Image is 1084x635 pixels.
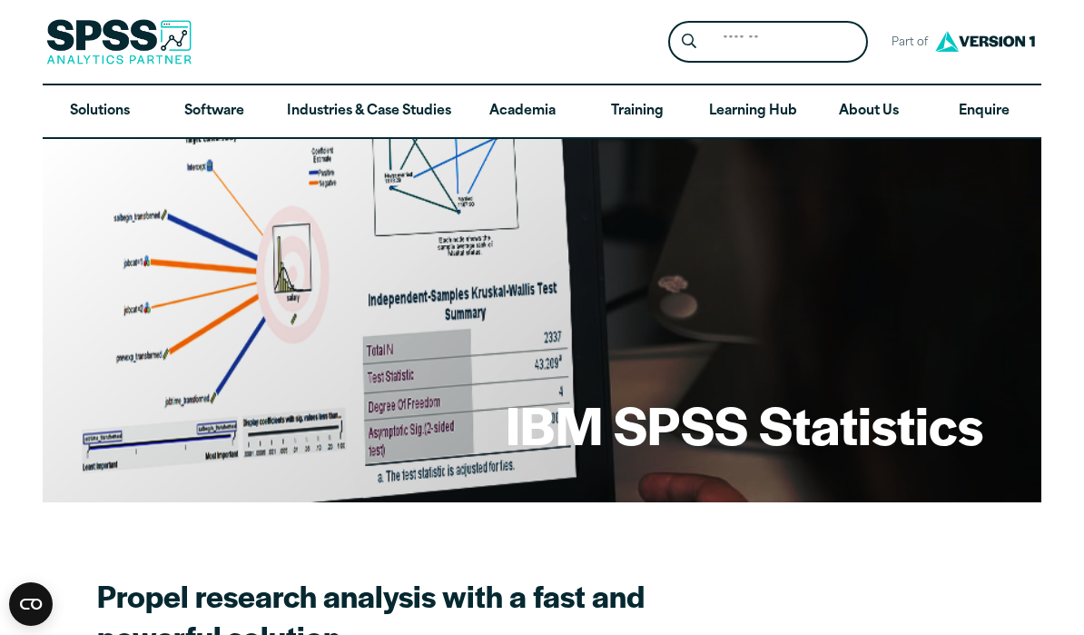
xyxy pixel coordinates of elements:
[668,21,868,64] form: Site Header Search Form
[580,85,695,138] a: Training
[931,25,1040,58] img: Version1 Logo
[682,34,696,49] svg: Search magnifying glass icon
[927,85,1041,138] a: Enquire
[43,85,157,138] a: Solutions
[812,85,926,138] a: About Us
[673,25,706,59] button: Search magnifying glass icon
[46,19,192,64] img: SPSS Analytics Partner
[43,85,1041,138] nav: Desktop version of site main menu
[695,85,812,138] a: Learning Hub
[506,389,983,459] h1: IBM SPSS Statistics
[466,85,580,138] a: Academia
[272,85,466,138] a: Industries & Case Studies
[157,85,271,138] a: Software
[9,582,53,626] button: Open CMP widget
[882,30,931,56] span: Part of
